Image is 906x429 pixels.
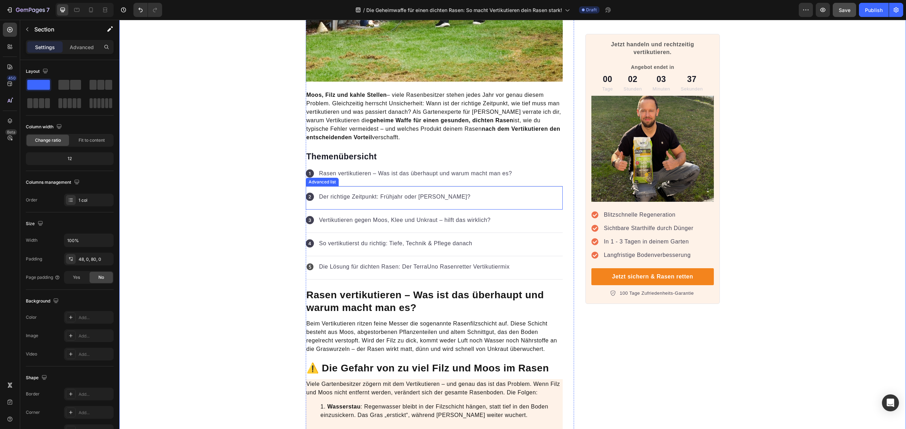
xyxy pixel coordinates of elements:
[119,20,906,429] iframe: Design area
[79,333,112,339] div: Add...
[79,315,112,321] div: Add...
[187,72,268,78] strong: Moos, Filz und kahle Stellen
[504,66,523,73] p: Stunden
[73,274,80,281] span: Yes
[483,230,575,241] div: Rich Text Editor. Editing area: main
[250,98,394,104] strong: geheime Waffe für einen gesunden, dichten Rasen
[493,253,574,261] p: Jetzt sichern & Rasen retten
[200,173,351,181] p: Der richtige Zeitpunkt: Frühjahr oder [PERSON_NAME]?
[586,7,597,13] span: Draft
[26,197,38,203] div: Order
[483,66,494,73] p: Tage
[882,394,899,411] div: Open Intercom Messenger
[133,3,162,17] div: Undo/Redo
[64,234,113,247] input: Auto
[187,343,430,354] strong: ⚠️ Die Gefahr von zu viel Filz und Moos im Rasen
[26,237,38,243] div: Width
[79,197,112,204] div: 1 col
[79,410,112,416] div: Add...
[859,3,889,17] button: Publish
[26,409,40,416] div: Corner
[187,300,443,334] p: Beim Vertikutieren ritzen feine Messer die sogenannte Rasenfilzschicht auf. Diese Schicht besteht...
[70,43,94,51] p: Advanced
[200,196,372,205] p: Vertikutieren gegen Moos, Klee und Unkraut – hilft das wirklich?
[200,243,390,251] p: Die Lösung für dichten Rasen: Der TerraUno Rasenretter Vertikutiermix
[483,203,575,214] div: Rich Text Editor. Editing area: main
[26,333,38,339] div: Image
[26,373,48,383] div: Shape
[26,351,37,357] div: Video
[26,178,81,187] div: Columns management
[363,6,365,14] span: /
[79,391,112,398] div: Add...
[79,256,112,263] div: 48, 0, 80, 0
[188,159,218,165] div: Advanced list
[26,274,60,281] div: Page padding
[492,22,575,35] span: Jetzt handeln und rechtzeitig vertikutieren.
[833,3,856,17] button: Save
[26,219,45,229] div: Size
[865,6,883,14] div: Publish
[187,132,443,142] p: Themenübersicht
[200,219,353,228] p: So vertikutierst du richtig: Tiefe, Technik & Pflege danach
[35,43,55,51] p: Settings
[34,25,92,34] p: Section
[26,314,37,321] div: Color
[5,129,17,135] div: Beta
[35,137,61,143] span: Change ratio
[483,217,575,227] div: Rich Text Editor. Editing area: main
[187,270,425,293] strong: Rasen vertikutieren – Was ist das überhaupt und warum macht man es?
[500,270,574,277] p: 100 Tage Zufriedenheits-Garantie
[484,218,574,226] p: In 1 - 3 Tagen in deinem Garten
[26,391,40,397] div: Border
[504,53,523,66] div: 02
[533,53,551,66] div: 03
[483,53,494,66] div: 00
[26,122,63,132] div: Column width
[473,21,594,51] p: Angebot endet in
[472,248,594,265] a: Jetzt sichern & Rasen retten
[26,256,42,262] div: Padding
[484,191,574,199] p: Blitzschnelle Regeneration
[187,71,443,122] p: – viele Rasenbesitzer stehen jedes Jahr vor genau diesem Problem. Gleichzeitig herrscht Unsicherh...
[187,360,443,377] p: Viele Gartenbesitzer zögern mit dem Vertikutieren – und genau das ist das Problem. Wenn Filz und ...
[484,204,574,213] p: Sichtbare Starthilfe durch Dünger
[483,190,575,200] div: Rich Text Editor. Editing area: main
[7,75,17,81] div: 450
[46,6,50,14] p: 7
[366,6,562,14] span: Die Geheimwaffe für einen dichten Rasen: So macht Vertikutieren dein Rasen stark!
[561,66,584,73] p: Sekunden
[561,53,584,66] div: 37
[484,231,574,240] p: Langfristige Bodenverbesserung
[27,154,112,164] div: 12
[26,296,60,306] div: Background
[200,149,393,158] p: Rasen vertikutieren – Was ist das überhaupt und warum macht man es?
[533,66,551,73] p: Minuten
[208,384,241,390] strong: Wasserstau
[839,7,850,13] span: Save
[26,67,50,76] div: Layout
[98,274,104,281] span: No
[472,76,594,182] img: gempages_566148665027069138-806bb1be-55f6-4805-a0b4-232a0fd8e998.png
[3,3,53,17] button: 7
[79,137,105,143] span: Fit to content
[79,351,112,358] div: Add...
